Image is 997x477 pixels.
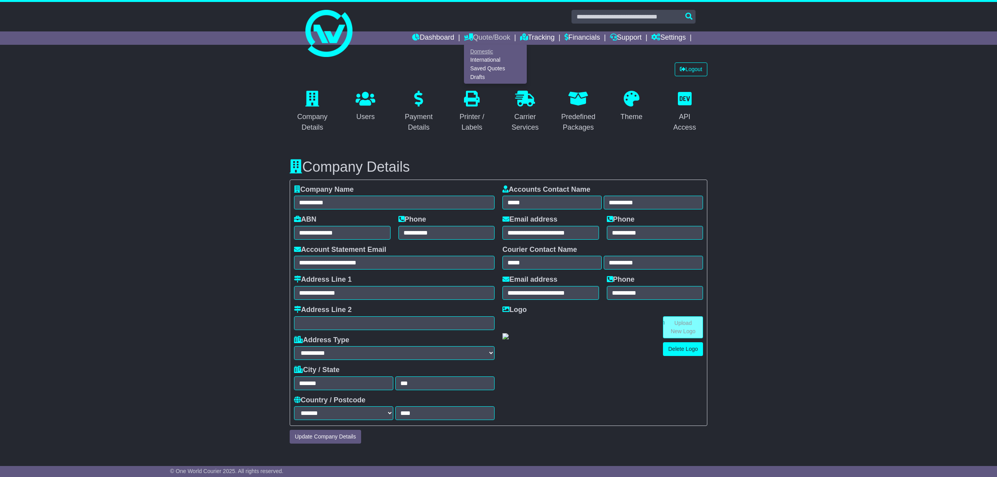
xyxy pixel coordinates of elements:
label: Accounts Contact Name [502,185,590,194]
a: Printer / Labels [449,88,495,136]
div: Users [356,112,375,122]
img: GetCustomerLogo [502,333,509,339]
a: Support [610,31,642,45]
a: Predefined Packages [556,88,601,136]
span: © One World Courier 2025. All rights reserved. [170,468,283,474]
button: Update Company Details [290,430,361,444]
a: Domestic [464,47,526,56]
a: Upload New Logo [663,316,703,338]
div: Carrier Services [508,112,543,133]
div: Company Details [295,112,330,133]
label: Logo [502,306,527,314]
label: Address Type [294,336,349,345]
a: Drafts [464,73,526,81]
label: Address Line 2 [294,306,352,314]
h3: Company Details [290,159,707,175]
a: Logout [675,62,707,76]
div: Printer / Labels [455,112,490,133]
a: Quote/Book [464,31,510,45]
label: City / State [294,366,340,374]
div: Theme [621,112,643,122]
label: Email address [502,215,557,224]
a: Financials [564,31,600,45]
div: Predefined Packages [561,112,596,133]
div: Payment Details [401,112,436,133]
label: Email address [502,275,557,284]
a: Company Details [290,88,335,136]
label: Country / Postcode [294,396,365,405]
a: Theme [615,88,648,125]
label: Account Statement Email [294,246,386,254]
a: API Access [662,88,708,136]
a: Payment Details [396,88,442,136]
a: Tracking [520,31,555,45]
div: API Access [667,112,703,133]
a: Delete Logo [663,342,703,356]
label: Phone [607,215,635,224]
a: Settings [651,31,686,45]
label: Courier Contact Name [502,246,577,254]
label: Phone [607,275,635,284]
label: Phone [398,215,426,224]
a: Dashboard [412,31,454,45]
label: Address Line 1 [294,275,352,284]
label: Company Name [294,185,354,194]
a: International [464,56,526,64]
a: Users [351,88,380,125]
a: Carrier Services [502,88,548,136]
label: ABN [294,215,316,224]
div: Quote/Book [464,45,527,84]
a: Saved Quotes [464,64,526,73]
